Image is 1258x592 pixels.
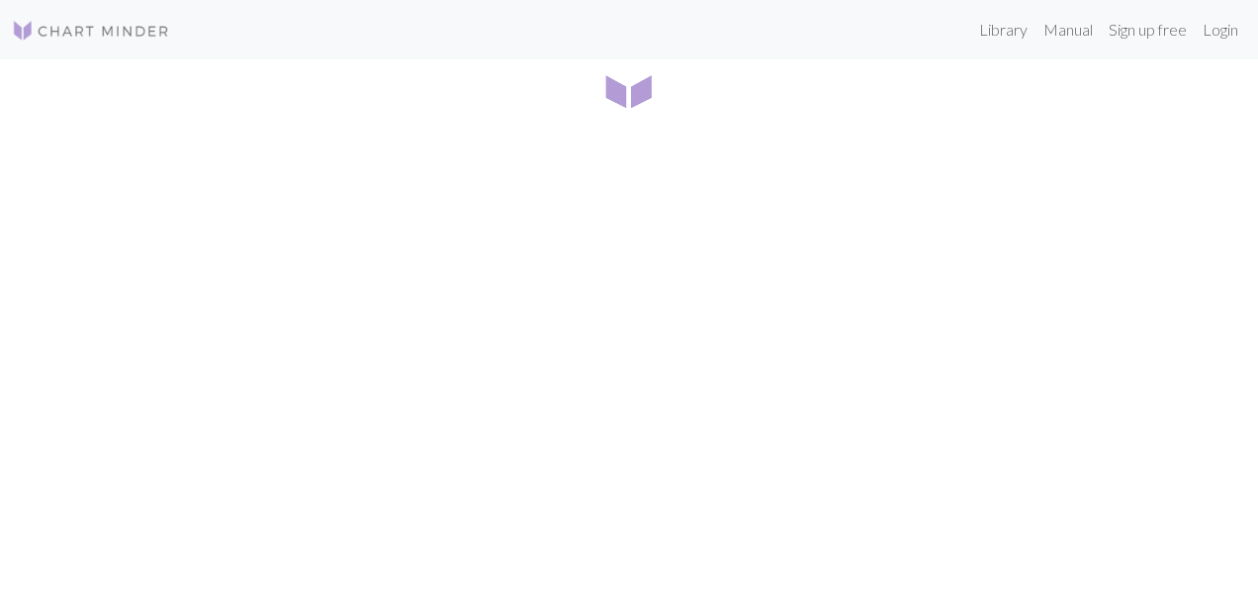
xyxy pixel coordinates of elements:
[971,10,1035,49] a: Library
[1101,10,1195,49] a: Sign up free
[12,19,170,43] img: Logo
[1035,10,1101,49] a: Manual
[597,59,661,123] img: Loading
[1195,10,1246,49] a: Login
